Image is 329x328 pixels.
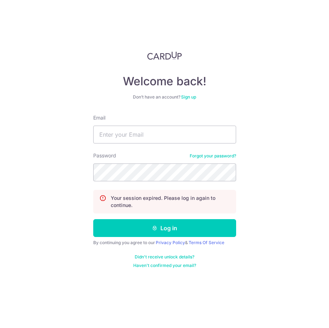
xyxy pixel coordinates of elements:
div: Don’t have an account? [93,94,236,100]
img: CardUp Logo [147,51,182,60]
p: Your session expired. Please log in again to continue. [111,195,230,209]
a: Terms Of Service [189,240,224,245]
a: Didn't receive unlock details? [135,254,194,260]
a: Privacy Policy [156,240,185,245]
a: Haven't confirmed your email? [133,263,196,268]
input: Enter your Email [93,126,236,143]
div: By continuing you agree to our & [93,240,236,246]
button: Log in [93,219,236,237]
a: Forgot your password? [190,153,236,159]
label: Email [93,114,105,121]
label: Password [93,152,116,159]
h4: Welcome back! [93,74,236,89]
a: Sign up [181,94,196,100]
